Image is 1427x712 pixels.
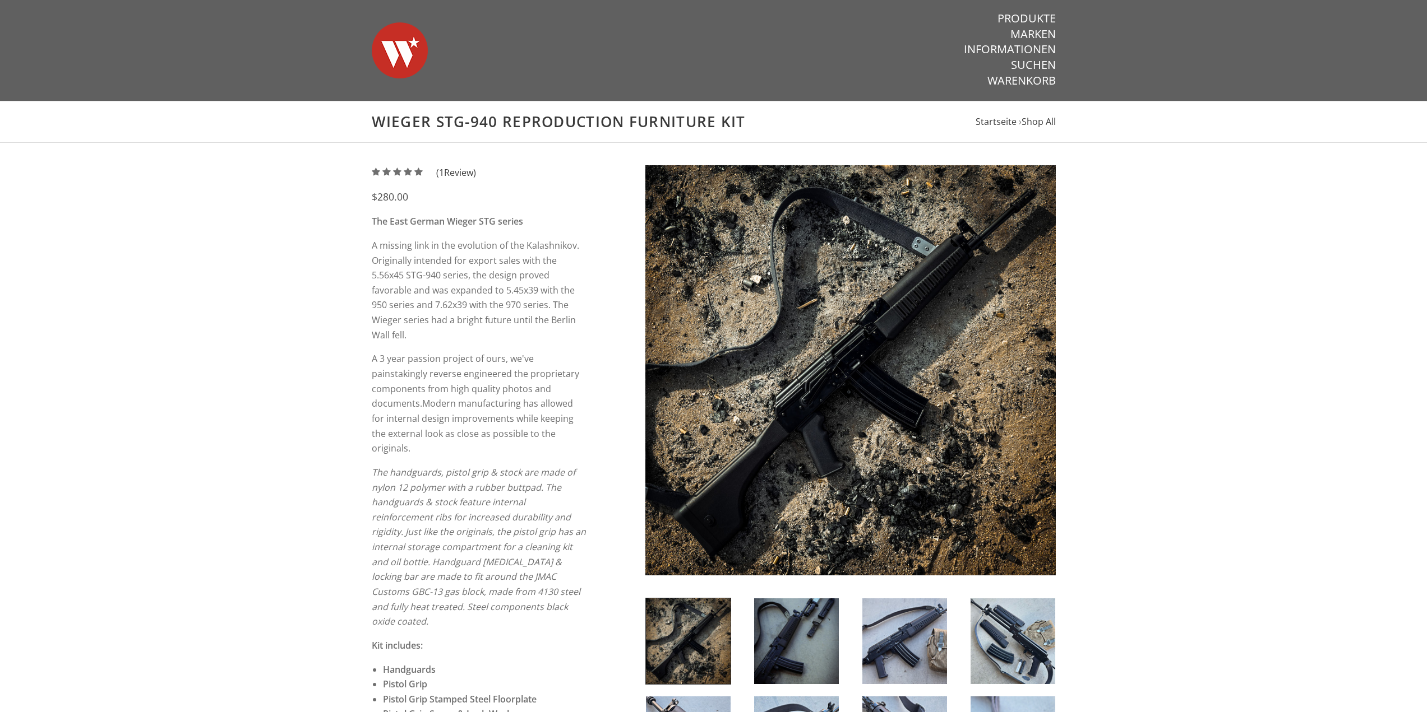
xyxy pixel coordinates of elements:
img: Warsaw Wood Co. [372,11,428,90]
strong: Handguards [383,663,436,676]
p: A missing link in the evolution of the Kalashnikov. Originally intended for export sales with the... [372,238,586,342]
strong: Pistol Grip Stamped Steel Floorplate [383,693,537,705]
em: The handguards, pistol grip & stock are made of nylon 12 polymer with a rubber buttpad. The handg... [372,466,586,627]
strong: The East German Wieger STG series [372,215,523,227]
p: A 3 year passion project of ours, we've painstakingly reverse engineered the proprietary componen... [372,351,586,455]
span: $280.00 [372,190,408,203]
a: Startseite [976,115,1017,128]
li: › [1019,114,1056,129]
img: Wieger STG-940 Reproduction Furniture Kit [754,598,839,684]
span: 1 [439,166,444,179]
a: Suchen [1011,58,1056,72]
img: Wieger STG-940 Reproduction Furniture Kit [645,165,1056,575]
a: Produkte [997,11,1056,26]
a: Warenkorb [987,73,1056,88]
img: Wieger STG-940 Reproduction Furniture Kit [862,598,947,684]
span: ( Review) [436,165,476,180]
span: Modern manufacturing has allowed for internal design improvements while keeping the external look... [372,397,574,454]
a: Informationen [964,42,1056,57]
strong: Kit includes: [372,639,423,651]
img: Wieger STG-940 Reproduction Furniture Kit [971,598,1055,684]
img: Wieger STG-940 Reproduction Furniture Kit [646,598,731,684]
a: Marken [1010,27,1056,41]
a: Shop All [1022,115,1056,128]
a: (1Review) [372,166,476,179]
strong: Pistol Grip [383,678,427,690]
h1: Wieger STG-940 Reproduction Furniture Kit [372,113,1056,131]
